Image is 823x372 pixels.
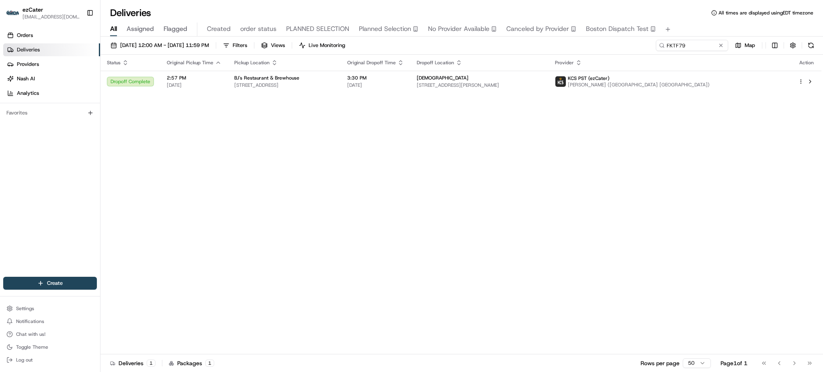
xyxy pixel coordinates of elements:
[286,24,349,34] span: PLANNED SELECTION
[798,59,815,66] div: Action
[80,136,97,142] span: Pylon
[47,280,63,287] span: Create
[568,75,610,82] span: KCS PST (ezCater)
[3,354,97,366] button: Log out
[8,32,146,45] p: Welcome 👋
[57,136,97,142] a: Powered byPylon
[641,359,680,367] p: Rows per page
[745,42,755,49] span: Map
[3,72,100,85] a: Nash AI
[6,10,19,16] img: ezCater
[16,318,44,325] span: Notifications
[167,82,221,88] span: [DATE]
[110,24,117,34] span: All
[8,8,24,24] img: Nash
[3,303,97,314] button: Settings
[164,24,187,34] span: Flagged
[17,32,33,39] span: Orders
[23,14,80,20] button: [EMAIL_ADDRESS][DOMAIN_NAME]
[234,75,299,81] span: BJ's Restaurant & Brewhouse
[586,24,649,34] span: Boston Dispatch Test
[3,29,100,42] a: Orders
[107,40,213,51] button: [DATE] 12:00 AM - [DATE] 11:59 PM
[568,82,710,88] span: [PERSON_NAME] ([GEOGRAPHIC_DATA] [GEOGRAPHIC_DATA])
[8,117,14,124] div: 📗
[16,357,33,363] span: Log out
[3,43,100,56] a: Deliveries
[23,6,43,14] button: ezCater
[120,42,209,49] span: [DATE] 12:00 AM - [DATE] 11:59 PM
[16,331,45,337] span: Chat with us!
[219,40,251,51] button: Filters
[417,59,454,66] span: Dropoff Location
[3,106,97,119] div: Favorites
[17,61,39,68] span: Providers
[17,46,40,53] span: Deliveries
[27,85,102,91] div: We're available if you need us!
[417,82,542,88] span: [STREET_ADDRESS][PERSON_NAME]
[167,59,213,66] span: Original Pickup Time
[805,40,817,51] button: Refresh
[309,42,345,49] span: Live Monitoring
[3,329,97,340] button: Chat with us!
[233,42,247,49] span: Filters
[137,79,146,89] button: Start new chat
[68,117,74,124] div: 💻
[16,344,48,350] span: Toggle Theme
[110,359,156,367] div: Deliveries
[3,87,100,100] a: Analytics
[719,10,813,16] span: All times are displayed using EDT timezone
[258,40,289,51] button: Views
[16,305,34,312] span: Settings
[3,341,97,353] button: Toggle Theme
[110,6,151,19] h1: Deliveries
[127,24,154,34] span: Assigned
[8,77,23,91] img: 1736555255976-a54dd68f-1ca7-489b-9aae-adbdc363a1c4
[3,277,97,290] button: Create
[731,40,759,51] button: Map
[3,316,97,327] button: Notifications
[17,90,39,97] span: Analytics
[5,113,65,128] a: 📗Knowledge Base
[295,40,349,51] button: Live Monitoring
[17,75,35,82] span: Nash AI
[65,113,132,128] a: 💻API Documentation
[27,77,132,85] div: Start new chat
[234,82,334,88] span: [STREET_ADDRESS]
[555,76,566,87] img: kcs-delivery.png
[76,117,129,125] span: API Documentation
[234,59,270,66] span: Pickup Location
[656,40,728,51] input: Type to search
[205,360,214,367] div: 1
[417,75,469,81] span: [DEMOGRAPHIC_DATA]
[428,24,489,34] span: No Provider Available
[147,360,156,367] div: 1
[240,24,276,34] span: order status
[506,24,569,34] span: Canceled by Provider
[721,359,747,367] div: Page 1 of 1
[359,24,411,34] span: Planned Selection
[347,82,404,88] span: [DATE]
[3,3,83,22] button: ezCaterezCater[EMAIL_ADDRESS][DOMAIN_NAME]
[167,75,221,81] span: 2:57 PM
[555,59,574,66] span: Provider
[16,117,61,125] span: Knowledge Base
[347,75,404,81] span: 3:30 PM
[347,59,396,66] span: Original Dropoff Time
[21,52,133,60] input: Clear
[169,359,214,367] div: Packages
[107,59,121,66] span: Status
[207,24,231,34] span: Created
[271,42,285,49] span: Views
[3,58,100,71] a: Providers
